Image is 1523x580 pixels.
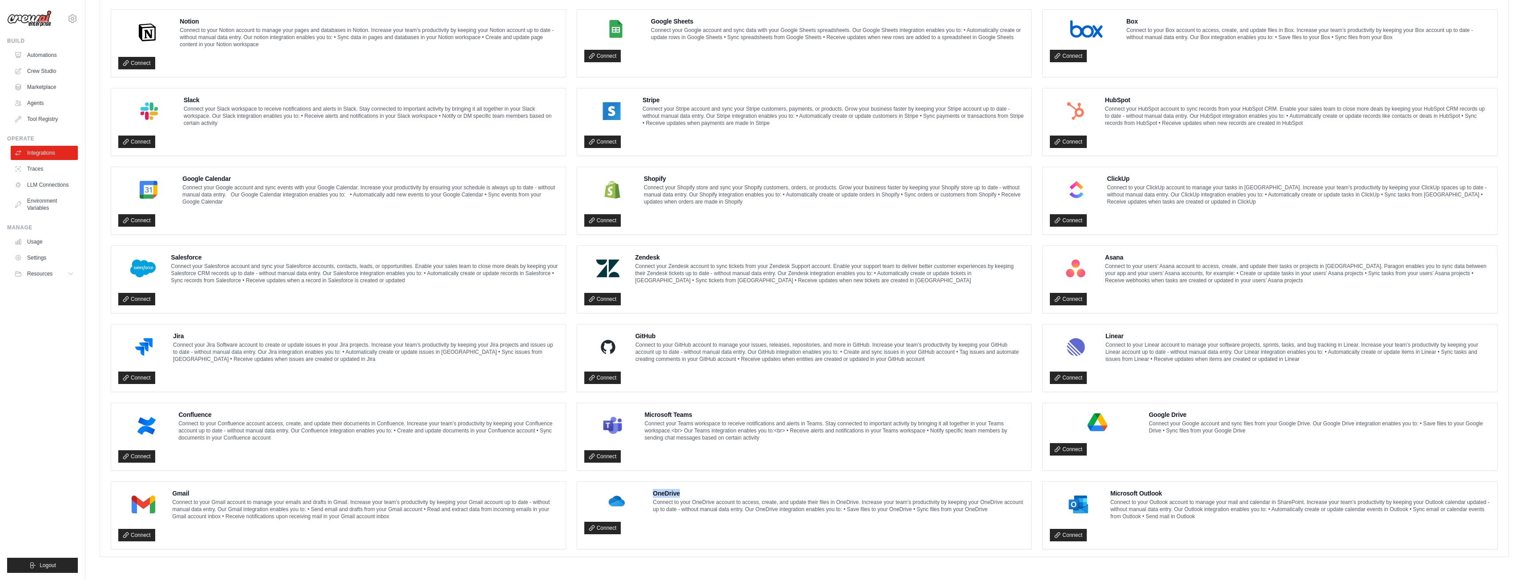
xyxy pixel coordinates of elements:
[11,251,78,265] a: Settings
[7,10,52,27] img: Logo
[118,372,155,384] a: Connect
[587,417,639,435] img: Microsoft Teams Logo
[11,162,78,176] a: Traces
[182,184,558,205] p: Connect your Google account and sync events with your Google Calendar. Increase your productivity...
[11,194,78,215] a: Environment Variables
[584,372,621,384] a: Connect
[1110,499,1490,520] p: Connect to your Outlook account to manage your mail and calendar in SharePoint. Increase your tea...
[587,102,636,120] img: Stripe Logo
[1126,27,1490,41] p: Connect to your Box account to access, create, and update files in Box. Increase your team’s prod...
[172,489,558,498] h4: Gmail
[118,57,155,69] a: Connect
[1110,489,1490,498] h4: Microsoft Outlook
[7,558,78,573] button: Logout
[184,96,559,104] h4: Slack
[171,263,559,284] p: Connect your Salesforce account and sync your Salesforce accounts, contacts, leads, or opportunit...
[635,341,1025,363] p: Connect to your GitHub account to manage your issues, releases, repositories, and more in GitHub....
[118,529,155,541] a: Connect
[182,174,558,183] h4: Google Calendar
[651,17,1025,26] h4: Google Sheets
[1050,214,1087,227] a: Connect
[1105,105,1490,127] p: Connect your HubSpot account to sync records from your HubSpot CRM. Enable your sales team to clo...
[644,420,1024,441] p: Connect your Teams workspace to receive notifications and alerts in Teams. Stay connected to impo...
[172,499,558,520] p: Connect to your Gmail account to manage your emails and drafts in Gmail. Increase your team’s pro...
[178,410,558,419] h4: Confluence
[1105,96,1490,104] h4: HubSpot
[1050,293,1087,305] a: Connect
[11,178,78,192] a: LLM Connections
[11,96,78,110] a: Agents
[7,37,78,44] div: Build
[121,496,166,513] img: Gmail Logo
[1053,338,1099,356] img: Linear Logo
[121,417,172,435] img: Confluence Logo
[644,174,1025,183] h4: Shopify
[1105,341,1490,363] p: Connect to your Linear account to manage your software projects, sprints, tasks, and bug tracking...
[1050,50,1087,62] a: Connect
[1107,174,1490,183] h4: ClickUp
[11,267,78,281] button: Resources
[584,214,621,227] a: Connect
[180,27,558,48] p: Connect to your Notion account to manage your pages and databases in Notion. Increase your team’s...
[173,332,558,340] h4: Jira
[643,105,1024,127] p: Connect your Stripe account and sync your Stripe customers, payments, or products. Grow your busi...
[180,17,558,26] h4: Notion
[643,96,1024,104] h4: Stripe
[121,102,177,120] img: Slack Logo
[7,135,78,142] div: Operate
[121,338,167,356] img: Jira Logo
[1053,496,1104,513] img: Microsoft Outlook Logo
[1053,260,1099,277] img: Asana Logo
[644,410,1024,419] h4: Microsoft Teams
[7,224,78,231] div: Manage
[121,24,173,41] img: Notion Logo
[118,136,155,148] a: Connect
[11,235,78,249] a: Usage
[118,214,155,227] a: Connect
[584,50,621,62] a: Connect
[587,20,645,38] img: Google Sheets Logo
[121,260,165,277] img: Salesforce Logo
[1050,136,1087,148] a: Connect
[1126,17,1490,26] h4: Box
[1050,372,1087,384] a: Connect
[584,293,621,305] a: Connect
[40,562,56,569] span: Logout
[1107,184,1490,205] p: Connect to your ClickUp account to manage your tasks in [GEOGRAPHIC_DATA]. Increase your team’s p...
[118,450,155,463] a: Connect
[587,260,629,277] img: Zendesk Logo
[653,489,1024,498] h4: OneDrive
[1053,181,1101,199] img: ClickUp Logo
[173,341,558,363] p: Connect your Jira Software account to create or update issues in your Jira projects. Increase you...
[178,420,558,441] p: Connect to your Confluence account access, create, and update their documents in Confluence. Incr...
[1053,413,1142,431] img: Google Drive Logo
[644,184,1025,205] p: Connect your Shopify store and sync your Shopify customers, orders, or products. Grow your busine...
[635,263,1024,284] p: Connect your Zendesk account to sync tickets from your Zendesk Support account. Enable your suppo...
[1053,102,1099,120] img: HubSpot Logo
[1050,529,1087,541] a: Connect
[1105,253,1490,262] h4: Asana
[121,181,176,199] img: Google Calendar Logo
[1053,20,1120,38] img: Box Logo
[587,338,629,356] img: GitHub Logo
[1105,332,1490,340] h4: Linear
[587,492,647,510] img: OneDrive Logo
[11,48,78,62] a: Automations
[1149,420,1490,434] p: Connect your Google account and sync files from your Google Drive. Our Google Drive integration e...
[584,136,621,148] a: Connect
[1149,410,1490,419] h4: Google Drive
[1105,263,1490,284] p: Connect to your users’ Asana account to access, create, and update their tasks or projects in [GE...
[11,112,78,126] a: Tool Registry
[584,522,621,534] a: Connect
[651,27,1025,41] p: Connect your Google account and sync data with your Google Sheets spreadsheets. Our Google Sheets...
[1050,443,1087,456] a: Connect
[11,80,78,94] a: Marketplace
[635,332,1025,340] h4: GitHub
[27,270,52,277] span: Resources
[11,146,78,160] a: Integrations
[118,293,155,305] a: Connect
[587,181,638,199] img: Shopify Logo
[171,253,559,262] h4: Salesforce
[584,450,621,463] a: Connect
[184,105,559,127] p: Connect your Slack workspace to receive notifications and alerts in Slack. Stay connected to impo...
